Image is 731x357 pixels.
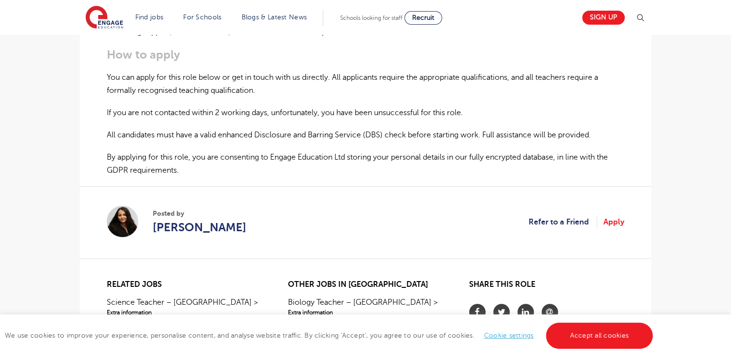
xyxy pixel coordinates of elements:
[529,216,597,228] a: Refer to a Friend
[135,14,164,21] a: Find jobs
[288,297,443,317] a: Biology Teacher – [GEOGRAPHIC_DATA] >Extra information
[242,14,307,21] a: Blogs & Latest News
[603,216,624,228] a: Apply
[107,308,262,317] span: Extra information
[86,6,123,30] img: Engage Education
[404,11,442,25] a: Recruit
[107,106,624,119] p: If you are not contacted within 2 working days, unfortunately, you have been unsuccessful for thi...
[469,280,624,294] h2: Share this role
[5,332,655,339] span: We use cookies to improve your experience, personalise content, and analyse website traffic. By c...
[153,208,246,219] span: Posted by
[582,11,625,25] a: Sign up
[153,219,246,236] a: [PERSON_NAME]
[183,14,221,21] a: For Schools
[484,332,534,339] a: Cookie settings
[340,15,402,21] span: Schools looking for staff
[107,297,262,317] a: Science Teacher – [GEOGRAPHIC_DATA] >Extra information
[107,280,262,289] h2: Related jobs
[107,129,624,141] p: All candidates must have a valid enhanced Disclosure and Barring Service (DBS) check before start...
[107,71,624,97] p: You can apply for this role below or get in touch with us directly. All applicants require the ap...
[412,14,434,21] span: Recruit
[107,151,624,177] p: By applying for this role, you are consenting to Engage Education Ltd storing your personal detai...
[288,308,443,317] span: Extra information
[288,280,443,289] h2: Other jobs in [GEOGRAPHIC_DATA]
[107,48,624,61] h3: How to apply
[546,323,653,349] a: Accept all cookies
